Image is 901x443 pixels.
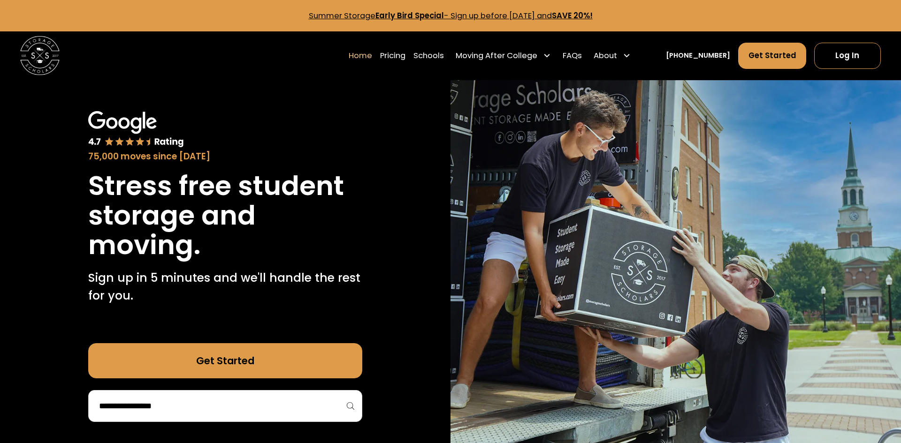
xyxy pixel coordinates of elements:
[375,10,444,21] strong: Early Bird Special
[814,43,881,69] a: Log In
[594,50,617,61] div: About
[20,36,59,75] img: Storage Scholars main logo
[563,42,582,69] a: FAQs
[451,42,555,69] div: Moving After College
[349,42,372,69] a: Home
[380,42,405,69] a: Pricing
[590,42,635,69] div: About
[88,171,362,260] h1: Stress free student storage and moving.
[413,42,444,69] a: Schools
[88,269,362,304] p: Sign up in 5 minutes and we'll handle the rest for you.
[88,150,362,163] div: 75,000 moves since [DATE]
[88,343,362,378] a: Get Started
[456,50,537,61] div: Moving After College
[309,10,593,21] a: Summer StorageEarly Bird Special- Sign up before [DATE] andSAVE 20%!
[552,10,593,21] strong: SAVE 20%!
[666,51,730,61] a: [PHONE_NUMBER]
[738,43,807,69] a: Get Started
[88,111,184,148] img: Google 4.7 star rating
